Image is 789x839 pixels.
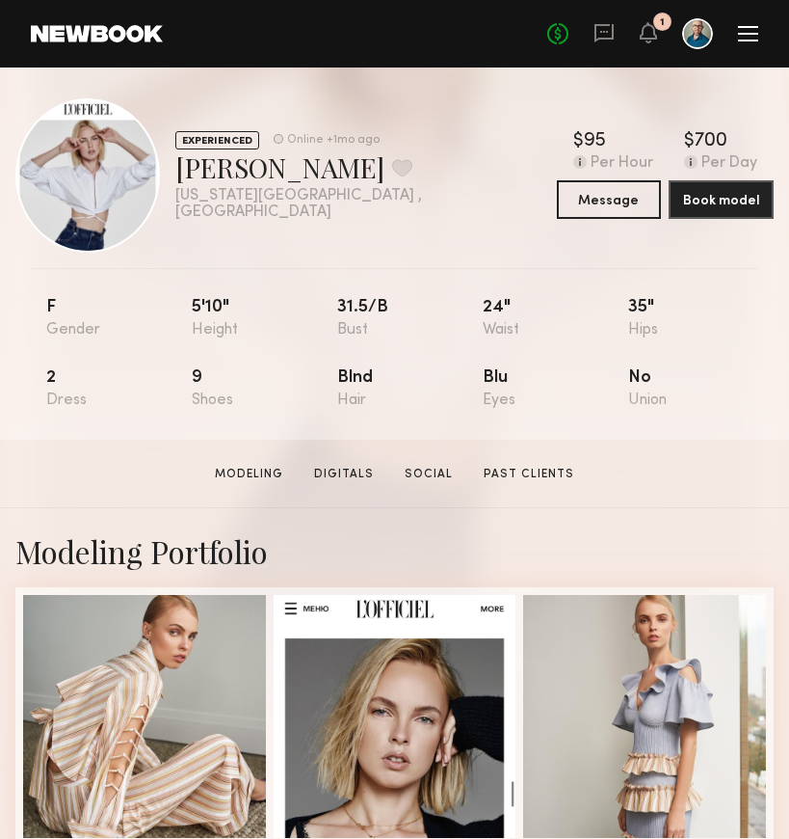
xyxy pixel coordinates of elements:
[306,466,381,483] a: Digitals
[695,132,727,151] div: 700
[476,466,582,483] a: Past Clients
[628,299,774,338] div: 35"
[337,369,483,409] div: Blnd
[701,155,757,173] div: Per Day
[584,132,606,151] div: 95
[192,299,337,338] div: 5'10"
[15,531,774,572] div: Modeling Portfolio
[557,180,662,219] button: Message
[46,369,192,409] div: 2
[337,299,483,338] div: 31.5/b
[573,132,584,151] div: $
[684,132,695,151] div: $
[207,466,291,483] a: Modeling
[483,299,628,338] div: 24"
[628,369,774,409] div: No
[397,466,460,483] a: Social
[660,17,665,28] div: 1
[175,131,259,149] div: EXPERIENCED
[192,369,337,409] div: 9
[669,180,774,219] button: Book model
[175,149,557,185] div: [PERSON_NAME]
[175,188,557,221] div: [US_STATE][GEOGRAPHIC_DATA] , [GEOGRAPHIC_DATA]
[46,299,192,338] div: F
[483,369,628,409] div: Blu
[591,155,653,173] div: Per Hour
[287,134,380,147] div: Online +1mo ago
